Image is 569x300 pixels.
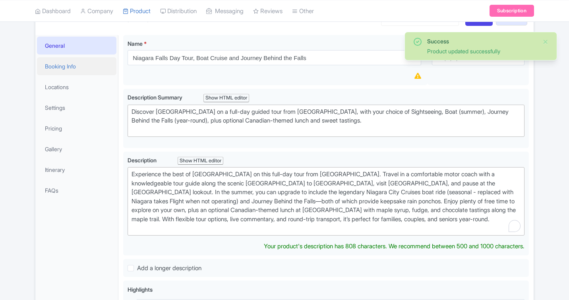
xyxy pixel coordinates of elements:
[427,37,536,45] div: Success
[37,140,116,158] a: Gallery
[427,47,536,55] div: Product updated successfully
[37,181,116,199] a: FAQs
[178,157,223,165] div: Show HTML editor
[132,107,521,134] div: Discover [GEOGRAPHIC_DATA] on a full-day guided tour from [GEOGRAPHIC_DATA], with your choice of ...
[128,94,184,101] span: Description Summary
[203,94,249,102] div: Show HTML editor
[128,40,143,47] span: Name
[37,161,116,179] a: Itinerary
[128,157,158,164] span: Description
[542,37,549,47] button: Close
[128,286,153,293] span: Highlights
[37,99,116,117] a: Settings
[137,264,201,272] span: Add a longer description
[132,170,521,233] div: Experience the best of [GEOGRAPHIC_DATA] on this full-day tour from [GEOGRAPHIC_DATA]. Travel in ...
[490,5,534,17] a: Subscription
[37,57,116,75] a: Booking Info
[37,119,116,137] a: Pricing
[264,242,524,251] div: Your product's description has 808 characters. We recommend between 500 and 1000 characters.
[37,78,116,96] a: Locations
[128,167,524,236] trix-editor: To enrich screen reader interactions, please activate Accessibility in Grammarly extension settings
[37,37,116,55] a: General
